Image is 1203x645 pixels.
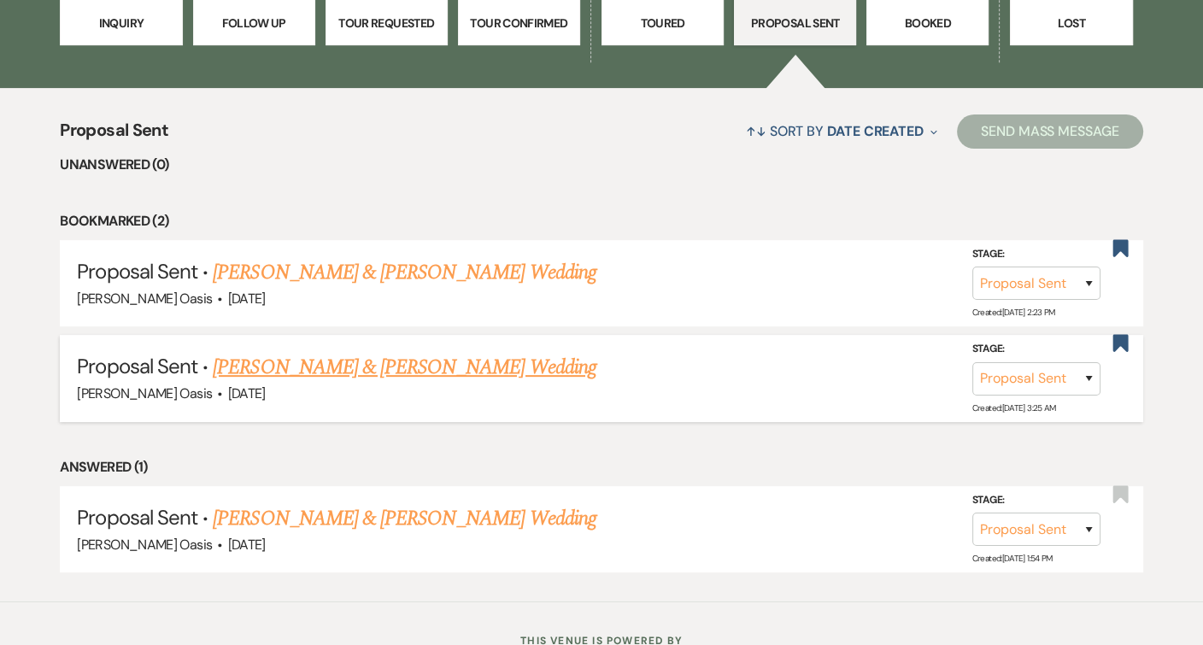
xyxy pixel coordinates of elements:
[77,290,212,308] span: [PERSON_NAME] Oasis
[228,536,266,554] span: [DATE]
[746,122,766,140] span: ↑↓
[60,117,168,154] span: Proposal Sent
[204,14,304,32] p: Follow Up
[213,352,596,383] a: [PERSON_NAME] & [PERSON_NAME] Wedding
[228,384,266,402] span: [DATE]
[745,14,845,32] p: Proposal Sent
[877,14,977,32] p: Booked
[77,258,197,284] span: Proposal Sent
[972,553,1053,564] span: Created: [DATE] 1:54 PM
[77,384,212,402] span: [PERSON_NAME] Oasis
[337,14,437,32] p: Tour Requested
[213,257,596,288] a: [PERSON_NAME] & [PERSON_NAME] Wedding
[827,122,924,140] span: Date Created
[972,307,1055,318] span: Created: [DATE] 2:23 PM
[213,503,596,534] a: [PERSON_NAME] & [PERSON_NAME] Wedding
[469,14,569,32] p: Tour Confirmed
[1021,14,1121,32] p: Lost
[77,504,197,531] span: Proposal Sent
[739,108,944,154] button: Sort By Date Created
[972,402,1056,413] span: Created: [DATE] 3:25 AM
[972,491,1100,510] label: Stage:
[613,14,713,32] p: Toured
[972,340,1100,359] label: Stage:
[60,154,1142,176] li: Unanswered (0)
[71,14,171,32] p: Inquiry
[77,536,212,554] span: [PERSON_NAME] Oasis
[957,114,1143,149] button: Send Mass Message
[77,353,197,379] span: Proposal Sent
[60,210,1142,232] li: Bookmarked (2)
[60,456,1142,478] li: Answered (1)
[972,245,1100,264] label: Stage:
[228,290,266,308] span: [DATE]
